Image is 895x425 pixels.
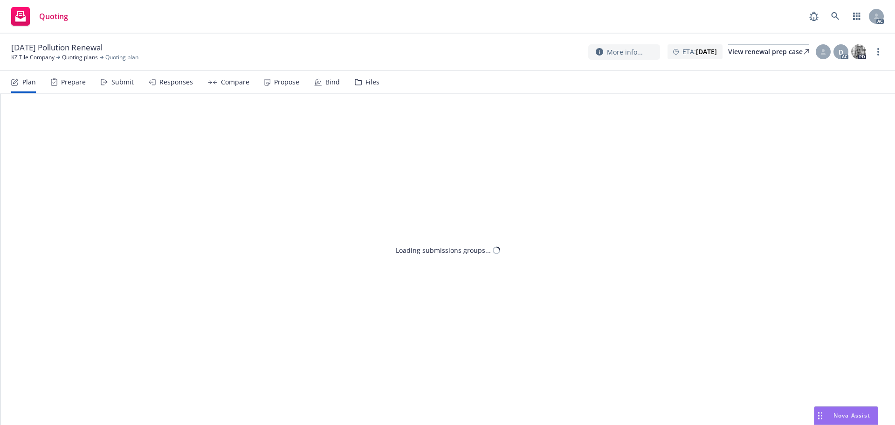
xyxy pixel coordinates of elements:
button: More info... [588,44,660,60]
span: ETA : [682,47,717,56]
div: Prepare [61,78,86,86]
img: photo [851,44,866,59]
div: Drag to move [814,407,826,425]
span: More info... [607,47,643,57]
div: Loading submissions groups... [396,245,491,255]
a: KZ Tile Company [11,53,55,62]
div: Plan [22,78,36,86]
div: Compare [221,78,249,86]
a: Report a Bug [805,7,823,26]
a: more [873,46,884,57]
button: Nova Assist [814,406,878,425]
span: Quoting plan [105,53,138,62]
a: Quoting [7,3,72,29]
span: Nova Assist [833,411,870,419]
span: Quoting [39,13,68,20]
div: Propose [274,78,299,86]
span: D [839,47,843,57]
a: Switch app [847,7,866,26]
a: View renewal prep case [728,44,809,59]
strong: [DATE] [696,47,717,56]
span: [DATE] Pollution Renewal [11,42,103,53]
div: View renewal prep case [728,45,809,59]
div: Responses [159,78,193,86]
a: Search [826,7,845,26]
div: Files [365,78,379,86]
div: Bind [325,78,340,86]
div: Submit [111,78,134,86]
a: Quoting plans [62,53,98,62]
